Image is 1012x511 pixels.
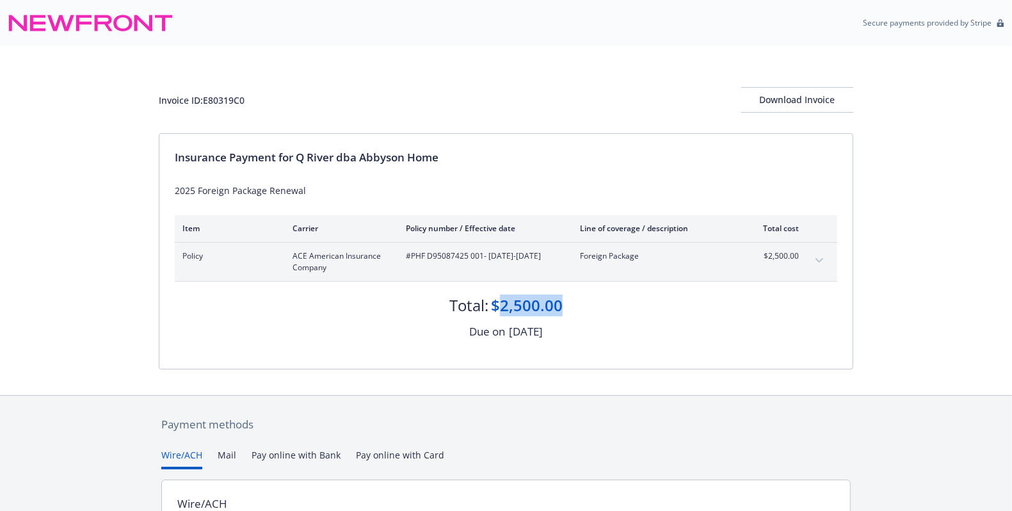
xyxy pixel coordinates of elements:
[580,223,730,234] div: Line of coverage / description
[809,250,830,271] button: expand content
[252,448,341,469] button: Pay online with Bank
[218,448,236,469] button: Mail
[293,250,385,273] span: ACE American Insurance Company
[491,295,563,316] div: $2,500.00
[175,243,837,281] div: PolicyACE American Insurance Company#PHF D95087425 001- [DATE]-[DATE]Foreign Package$2,500.00expa...
[449,295,488,316] div: Total:
[406,250,559,262] span: #PHF D95087425 001 - [DATE]-[DATE]
[175,149,837,166] div: Insurance Payment for Q River dba Abbyson Home
[469,323,505,340] div: Due on
[159,93,245,107] div: Invoice ID: E80319C0
[509,323,543,340] div: [DATE]
[182,250,272,262] span: Policy
[751,223,799,234] div: Total cost
[182,223,272,234] div: Item
[161,448,202,469] button: Wire/ACH
[356,448,444,469] button: Pay online with Card
[741,88,853,112] div: Download Invoice
[751,250,799,262] span: $2,500.00
[175,184,837,197] div: 2025 Foreign Package Renewal
[741,87,853,113] button: Download Invoice
[406,223,559,234] div: Policy number / Effective date
[293,223,385,234] div: Carrier
[580,250,730,262] span: Foreign Package
[863,17,992,28] p: Secure payments provided by Stripe
[161,416,851,433] div: Payment methods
